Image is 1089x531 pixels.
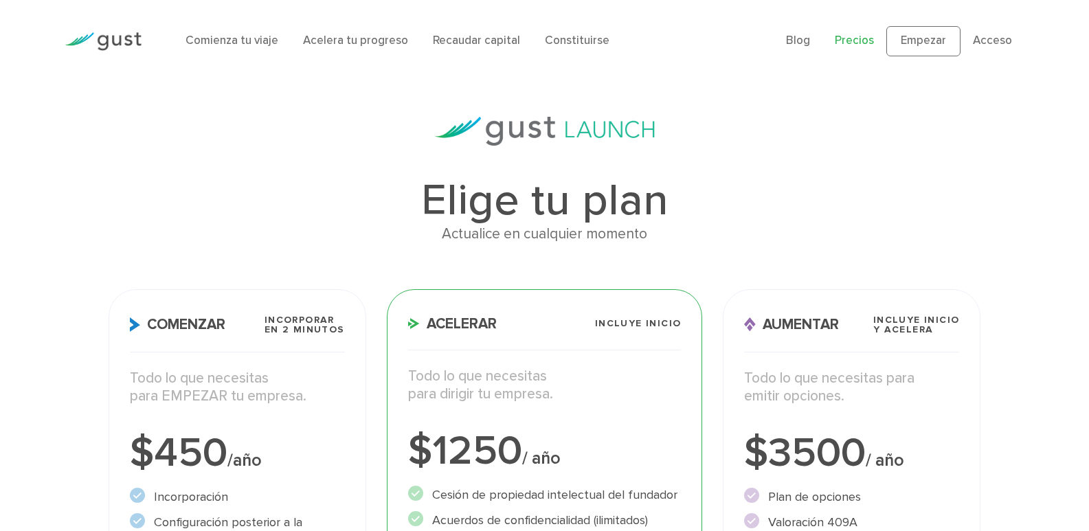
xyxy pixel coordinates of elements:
font: y ACELERA [873,324,934,335]
font: Valoración 409A [768,515,857,530]
font: Todo lo que necesitas [408,368,547,385]
font: / año [522,448,561,468]
img: gust-launch-logos.svg [435,117,655,146]
font: para EMPEZAR tu empresa. [130,387,306,405]
a: Empezar [886,26,961,56]
font: Todo lo que necesitas para [744,370,914,387]
font: / año [866,450,904,471]
a: Blog [786,34,810,47]
font: en 2 minutos [265,324,345,335]
font: Acuerdos de confidencialidad (ilimitados) [432,513,648,528]
a: Recaudar capital [433,34,520,47]
font: /año [227,450,262,471]
img: Logotipo de Gust [65,32,142,51]
font: Incluye INICIO [873,314,960,326]
img: Icono de aceleración [408,318,420,329]
font: $1250 [408,427,522,475]
a: Acceso [973,34,1012,47]
font: Comenzar [147,316,225,333]
font: Plan de opciones [768,490,861,504]
a: Constituirse [545,34,609,47]
img: Icono de elevación [744,317,756,332]
font: Incorporar [265,314,335,326]
font: para dirigir tu empresa. [408,385,553,403]
font: Acelerar [427,315,497,332]
font: Todo lo que necesitas [130,370,269,387]
font: Incorporación [154,490,228,504]
font: Empezar [901,34,946,47]
font: emitir opciones. [744,387,844,405]
font: Actualice en cualquier momento [442,225,647,242]
a: Acelera tu progreso [303,34,408,47]
font: Cesión de propiedad intelectual del fundador [432,488,677,502]
a: Precios [835,34,874,47]
font: Aumentar [763,316,839,333]
font: $3500 [744,429,866,477]
font: $450 [130,429,227,477]
font: Elige tu plan [421,174,669,227]
font: Incluye INICIO [595,317,682,329]
img: Icono de inicio X2 [130,317,140,332]
a: Comienza tu viaje [186,34,278,47]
